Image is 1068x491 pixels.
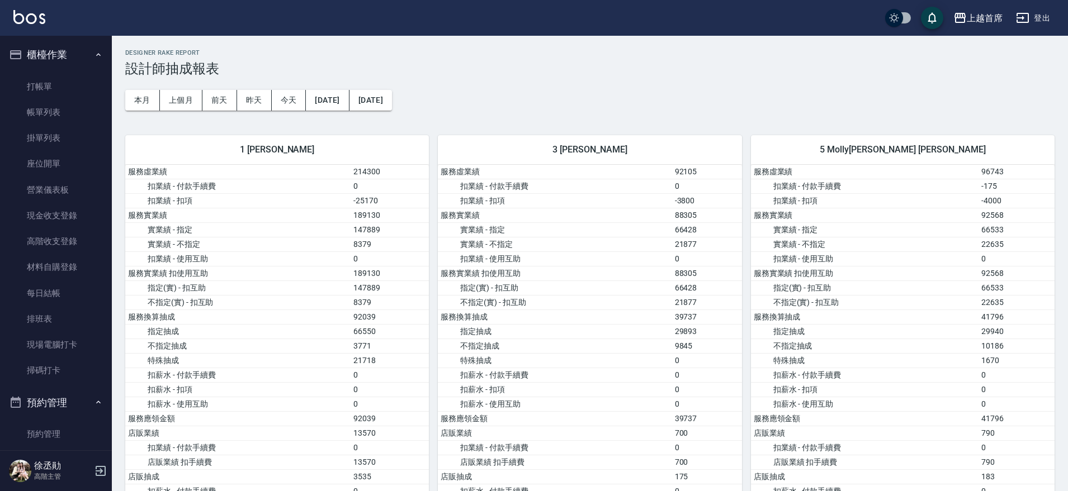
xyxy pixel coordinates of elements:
[438,397,672,411] td: 扣薪水 - 使用互助
[125,49,1055,56] h2: Designer Rake Report
[751,426,979,440] td: 店販業績
[979,440,1055,455] td: 0
[438,469,672,484] td: 店販抽成
[351,368,429,382] td: 0
[751,353,979,368] td: 特殊抽成
[125,280,351,295] td: 指定(實) - 扣互助
[672,266,742,280] td: 88305
[672,179,742,193] td: 0
[125,193,351,208] td: 扣業績 - 扣項
[949,7,1007,30] button: 上越首席
[4,447,107,473] a: 單日預約紀錄
[13,10,45,24] img: Logo
[125,469,351,484] td: 店販抽成
[751,309,979,324] td: 服務換算抽成
[451,144,728,155] span: 3 [PERSON_NAME]
[351,339,429,353] td: 3771
[764,144,1041,155] span: 5 Molly[PERSON_NAME] [PERSON_NAME]
[751,295,979,309] td: 不指定(實) - 扣互助
[979,208,1055,222] td: 92568
[751,382,979,397] td: 扣薪水 - 扣項
[438,411,672,426] td: 服務應領金額
[438,368,672,382] td: 扣薪水 - 付款手續費
[672,324,742,339] td: 29893
[672,280,742,295] td: 66428
[979,280,1055,295] td: 66533
[438,455,672,469] td: 店販業績 扣手續費
[125,411,351,426] td: 服務應領金額
[438,280,672,295] td: 指定(實) - 扣互助
[751,324,979,339] td: 指定抽成
[4,203,107,228] a: 現金收支登錄
[125,397,351,411] td: 扣薪水 - 使用互助
[967,11,1003,25] div: 上越首席
[125,90,160,111] button: 本月
[979,266,1055,280] td: 92568
[4,388,107,417] button: 預約管理
[125,339,351,353] td: 不指定抽成
[979,179,1055,193] td: -175
[125,382,351,397] td: 扣薪水 - 扣項
[202,90,237,111] button: 前天
[351,280,429,295] td: 147889
[351,353,429,368] td: 21718
[4,228,107,254] a: 高階收支登錄
[438,208,672,222] td: 服務實業績
[672,397,742,411] td: 0
[4,99,107,125] a: 帳單列表
[979,455,1055,469] td: 790
[4,357,107,383] a: 掃碼打卡
[4,151,107,177] a: 座位開單
[672,237,742,251] td: 21877
[979,295,1055,309] td: 22635
[139,144,415,155] span: 1 [PERSON_NAME]
[438,266,672,280] td: 服務實業績 扣使用互助
[672,222,742,237] td: 66428
[979,222,1055,237] td: 66533
[438,237,672,251] td: 實業績 - 不指定
[672,353,742,368] td: 0
[351,382,429,397] td: 0
[237,90,272,111] button: 昨天
[672,251,742,266] td: 0
[351,469,429,484] td: 3535
[751,179,979,193] td: 扣業績 - 付款手續費
[751,440,979,455] td: 扣業績 - 付款手續費
[751,368,979,382] td: 扣薪水 - 付款手續費
[751,397,979,411] td: 扣薪水 - 使用互助
[672,165,742,179] td: 92105
[351,426,429,440] td: 13570
[351,251,429,266] td: 0
[125,237,351,251] td: 實業績 - 不指定
[751,251,979,266] td: 扣業績 - 使用互助
[672,309,742,324] td: 39737
[125,251,351,266] td: 扣業績 - 使用互助
[751,208,979,222] td: 服務實業績
[751,237,979,251] td: 實業績 - 不指定
[979,165,1055,179] td: 96743
[438,339,672,353] td: 不指定抽成
[672,411,742,426] td: 39737
[125,61,1055,77] h3: 設計師抽成報表
[438,165,672,179] td: 服務虛業績
[979,339,1055,353] td: 10186
[306,90,349,111] button: [DATE]
[438,426,672,440] td: 店販業績
[672,426,742,440] td: 700
[4,177,107,203] a: 營業儀表板
[979,309,1055,324] td: 41796
[34,460,91,471] h5: 徐丞勛
[979,411,1055,426] td: 41796
[672,208,742,222] td: 88305
[979,237,1055,251] td: 22635
[34,471,91,482] p: 高階主管
[979,193,1055,208] td: -4000
[125,179,351,193] td: 扣業績 - 付款手續費
[438,295,672,309] td: 不指定(實) - 扣互助
[125,353,351,368] td: 特殊抽成
[160,90,202,111] button: 上個月
[125,295,351,309] td: 不指定(實) - 扣互助
[672,455,742,469] td: 700
[272,90,306,111] button: 今天
[979,353,1055,368] td: 1670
